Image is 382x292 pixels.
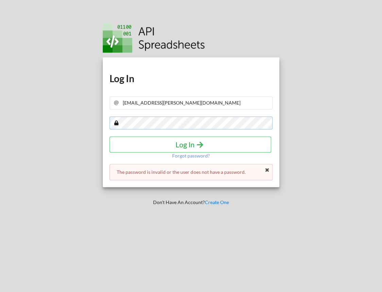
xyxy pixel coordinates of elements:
[110,96,272,109] input: Your Email
[110,136,271,152] button: Log In
[172,152,210,159] p: Forgot password?
[110,72,272,85] h1: Log In
[98,199,284,206] p: Don't Have An Account?
[103,23,205,53] img: Logo.png
[117,140,264,149] h4: Log In
[205,199,229,205] a: Create One
[117,169,265,176] p: The password is invalid or the user does not have a password.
